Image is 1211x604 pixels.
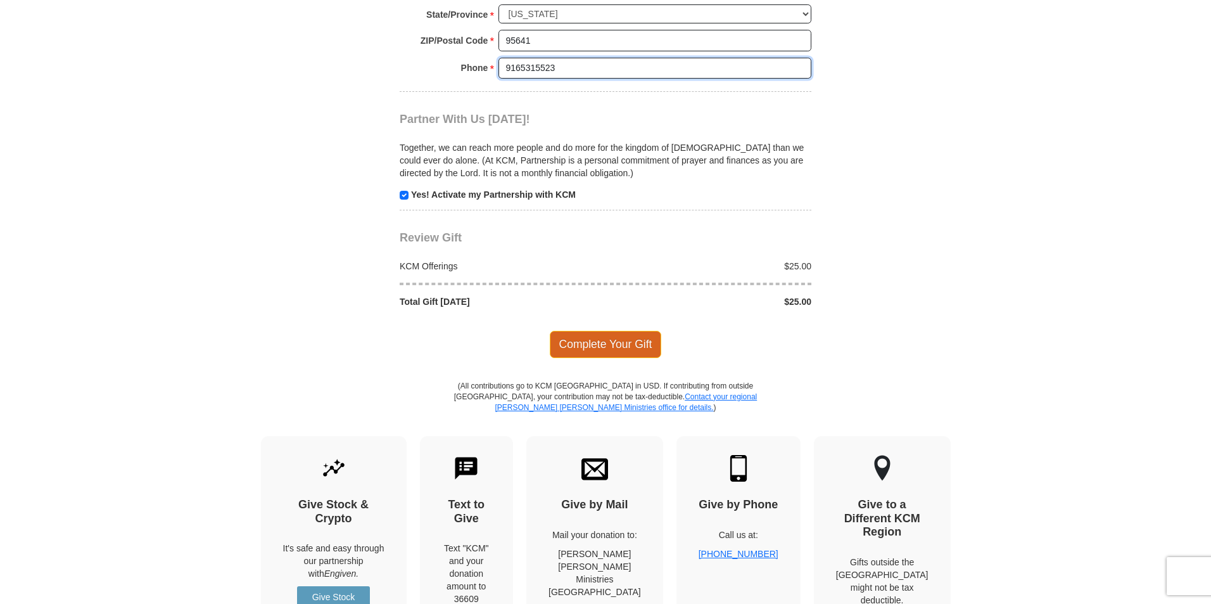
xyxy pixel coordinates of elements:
[426,6,488,23] strong: State/Province
[283,542,384,580] p: It's safe and easy through our partnership with
[442,498,491,525] h4: Text to Give
[605,260,818,273] div: $25.00
[550,331,662,357] span: Complete Your Gift
[699,529,778,541] p: Call us at:
[393,260,606,273] div: KCM Offerings
[283,498,384,525] h4: Give Stock & Crypto
[836,498,929,539] h4: Give to a Different KCM Region
[548,548,641,598] p: [PERSON_NAME] [PERSON_NAME] Ministries [GEOGRAPHIC_DATA]
[400,141,811,179] p: Together, we can reach more people and do more for the kingdom of [DEMOGRAPHIC_DATA] than we coul...
[699,498,778,512] h4: Give by Phone
[605,295,818,308] div: $25.00
[453,455,479,482] img: text-to-give.svg
[411,190,576,200] strong: Yes! Activate my Partnership with KCM
[421,32,488,49] strong: ZIP/Postal Code
[725,455,752,482] img: mobile.svg
[393,295,606,308] div: Total Gift [DATE]
[453,381,758,436] p: (All contributions go to KCM [GEOGRAPHIC_DATA] in USD. If contributing from outside [GEOGRAPHIC_D...
[873,455,891,482] img: other-region
[400,231,462,244] span: Review Gift
[400,113,530,125] span: Partner With Us [DATE]!
[495,392,757,412] a: Contact your regional [PERSON_NAME] [PERSON_NAME] Ministries office for details.
[548,498,641,512] h4: Give by Mail
[581,455,608,482] img: envelope.svg
[699,549,778,559] a: [PHONE_NUMBER]
[324,569,358,579] i: Engiven.
[320,455,347,482] img: give-by-stock.svg
[548,529,641,541] p: Mail your donation to:
[461,59,488,77] strong: Phone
